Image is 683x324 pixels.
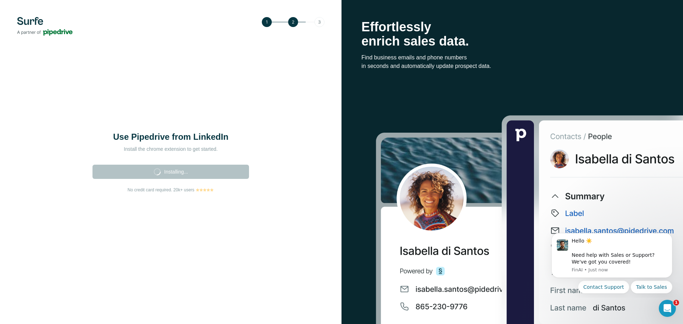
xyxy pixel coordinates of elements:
[17,17,73,36] img: Surfe's logo
[361,20,663,34] p: Effortlessly
[541,227,683,298] iframe: Intercom notifications message
[262,17,324,27] img: Step 2
[361,53,663,62] p: Find business emails and phone numbers
[673,300,679,306] span: 1
[376,114,683,324] img: Surfe Stock Photo - Selling good vibes
[100,131,242,143] h1: Use Pipedrive from LinkedIn
[128,187,195,193] span: No credit card required. 20k+ users
[361,62,663,70] p: in seconds and automatically update prospect data.
[659,300,676,317] iframe: Intercom live chat
[361,34,663,48] p: enrich sales data.
[100,145,242,153] p: Install the chrome extension to get started.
